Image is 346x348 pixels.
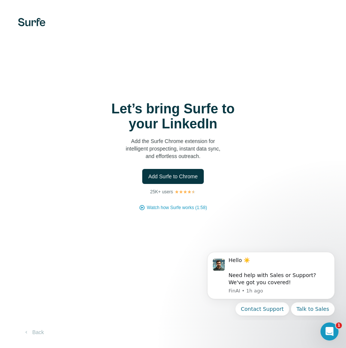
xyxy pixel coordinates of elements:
[175,190,196,194] img: Rating Stars
[18,325,49,339] button: Back
[336,322,342,328] span: 1
[150,188,173,195] p: 25K+ users
[142,169,204,184] button: Add Surfe to Chrome
[18,18,45,26] img: Surfe's logo
[98,137,248,160] p: Add the Surfe Chrome extension for intelligent prospecting, instant data sync, and effortless out...
[98,101,248,131] h1: Let’s bring Surfe to your LinkedIn
[320,322,338,340] iframe: Intercom live chat
[148,173,198,180] span: Add Surfe to Chrome
[147,204,207,211] button: Watch how Surfe works (1:58)
[196,245,346,320] iframe: Intercom notifications message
